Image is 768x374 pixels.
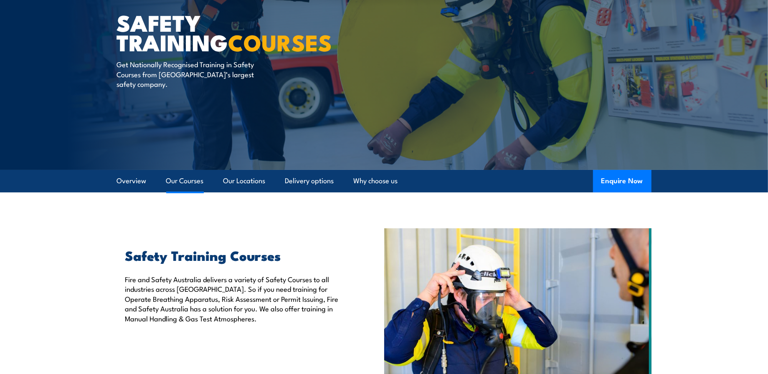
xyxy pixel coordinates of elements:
[125,274,346,323] p: Fire and Safety Australia delivers a variety of Safety Courses to all industries across [GEOGRAPH...
[117,59,269,88] p: Get Nationally Recognised Training in Safety Courses from [GEOGRAPHIC_DATA]’s largest safety comp...
[166,170,204,192] a: Our Courses
[354,170,398,192] a: Why choose us
[117,170,147,192] a: Overview
[223,170,266,192] a: Our Locations
[593,170,651,192] button: Enquire Now
[228,24,332,59] strong: COURSES
[117,13,323,51] h1: Safety Training
[285,170,334,192] a: Delivery options
[125,249,346,261] h2: Safety Training Courses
